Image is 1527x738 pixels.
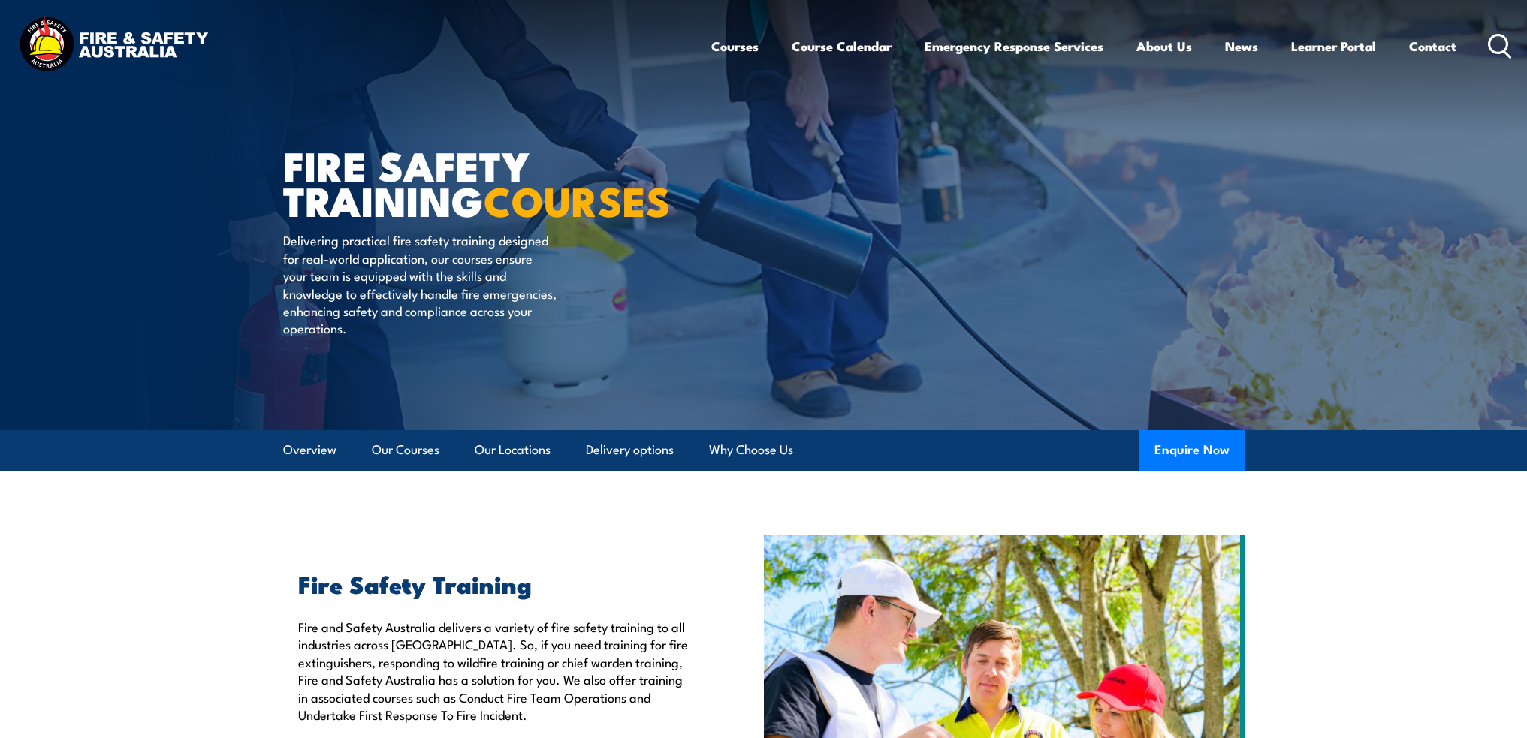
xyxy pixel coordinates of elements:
[283,231,557,336] p: Delivering practical fire safety training designed for real-world application, our courses ensure...
[283,430,336,470] a: Overview
[298,573,695,594] h2: Fire Safety Training
[1136,26,1192,66] a: About Us
[298,618,695,723] p: Fire and Safety Australia delivers a variety of fire safety training to all industries across [GE...
[1225,26,1258,66] a: News
[372,430,439,470] a: Our Courses
[475,430,551,470] a: Our Locations
[1139,430,1245,471] button: Enquire Now
[283,147,654,217] h1: FIRE SAFETY TRAINING
[484,168,671,230] strong: COURSES
[925,26,1103,66] a: Emergency Response Services
[792,26,892,66] a: Course Calendar
[1409,26,1456,66] a: Contact
[1291,26,1376,66] a: Learner Portal
[586,430,674,470] a: Delivery options
[711,26,759,66] a: Courses
[709,430,793,470] a: Why Choose Us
